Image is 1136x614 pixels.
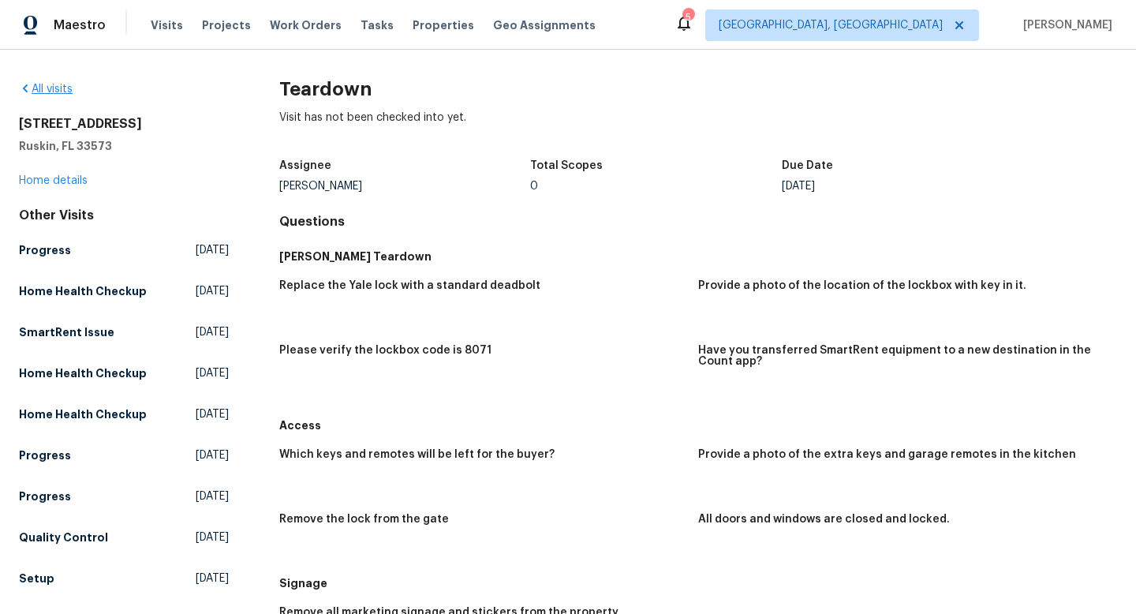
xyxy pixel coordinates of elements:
[19,84,73,95] a: All visits
[196,571,229,586] span: [DATE]
[698,345,1104,367] h5: Have you transferred SmartRent equipment to a new destination in the Count app?
[279,249,1117,264] h5: [PERSON_NAME] Teardown
[19,447,71,463] h5: Progress
[19,530,108,545] h5: Quality Control
[19,441,229,470] a: Progress[DATE]
[279,181,531,192] div: [PERSON_NAME]
[279,449,555,460] h5: Which keys and remotes will be left for the buyer?
[19,116,229,132] h2: [STREET_ADDRESS]
[19,236,229,264] a: Progress[DATE]
[19,564,229,593] a: Setup[DATE]
[196,324,229,340] span: [DATE]
[530,181,782,192] div: 0
[19,482,229,511] a: Progress[DATE]
[19,277,229,305] a: Home Health Checkup[DATE]
[279,81,1117,97] h2: Teardown
[19,400,229,429] a: Home Health Checkup[DATE]
[196,447,229,463] span: [DATE]
[270,17,342,33] span: Work Orders
[196,365,229,381] span: [DATE]
[54,17,106,33] span: Maestro
[782,181,1033,192] div: [DATE]
[530,160,603,171] h5: Total Scopes
[19,208,229,223] div: Other Visits
[19,571,54,586] h5: Setup
[682,9,693,25] div: 5
[361,20,394,31] span: Tasks
[279,280,540,291] h5: Replace the Yale lock with a standard deadbolt
[196,283,229,299] span: [DATE]
[19,175,88,186] a: Home details
[698,280,1026,291] h5: Provide a photo of the location of the lockbox with key in it.
[698,514,950,525] h5: All doors and windows are closed and locked.
[698,449,1076,460] h5: Provide a photo of the extra keys and garage remotes in the kitchen
[279,345,491,356] h5: Please verify the lockbox code is 8071
[279,160,331,171] h5: Assignee
[782,160,833,171] h5: Due Date
[19,283,147,299] h5: Home Health Checkup
[413,17,474,33] span: Properties
[279,575,1117,591] h5: Signage
[19,523,229,552] a: Quality Control[DATE]
[19,138,229,154] h5: Ruskin, FL 33573
[19,318,229,346] a: SmartRent Issue[DATE]
[719,17,943,33] span: [GEOGRAPHIC_DATA], [GEOGRAPHIC_DATA]
[279,110,1117,151] div: Visit has not been checked into yet.
[279,417,1117,433] h5: Access
[202,17,251,33] span: Projects
[151,17,183,33] span: Visits
[279,214,1117,230] h4: Questions
[196,406,229,422] span: [DATE]
[19,365,147,381] h5: Home Health Checkup
[196,530,229,545] span: [DATE]
[19,242,71,258] h5: Progress
[19,359,229,387] a: Home Health Checkup[DATE]
[19,489,71,504] h5: Progress
[1017,17,1112,33] span: [PERSON_NAME]
[279,514,449,525] h5: Remove the lock from the gate
[19,406,147,422] h5: Home Health Checkup
[19,324,114,340] h5: SmartRent Issue
[493,17,596,33] span: Geo Assignments
[196,242,229,258] span: [DATE]
[196,489,229,504] span: [DATE]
